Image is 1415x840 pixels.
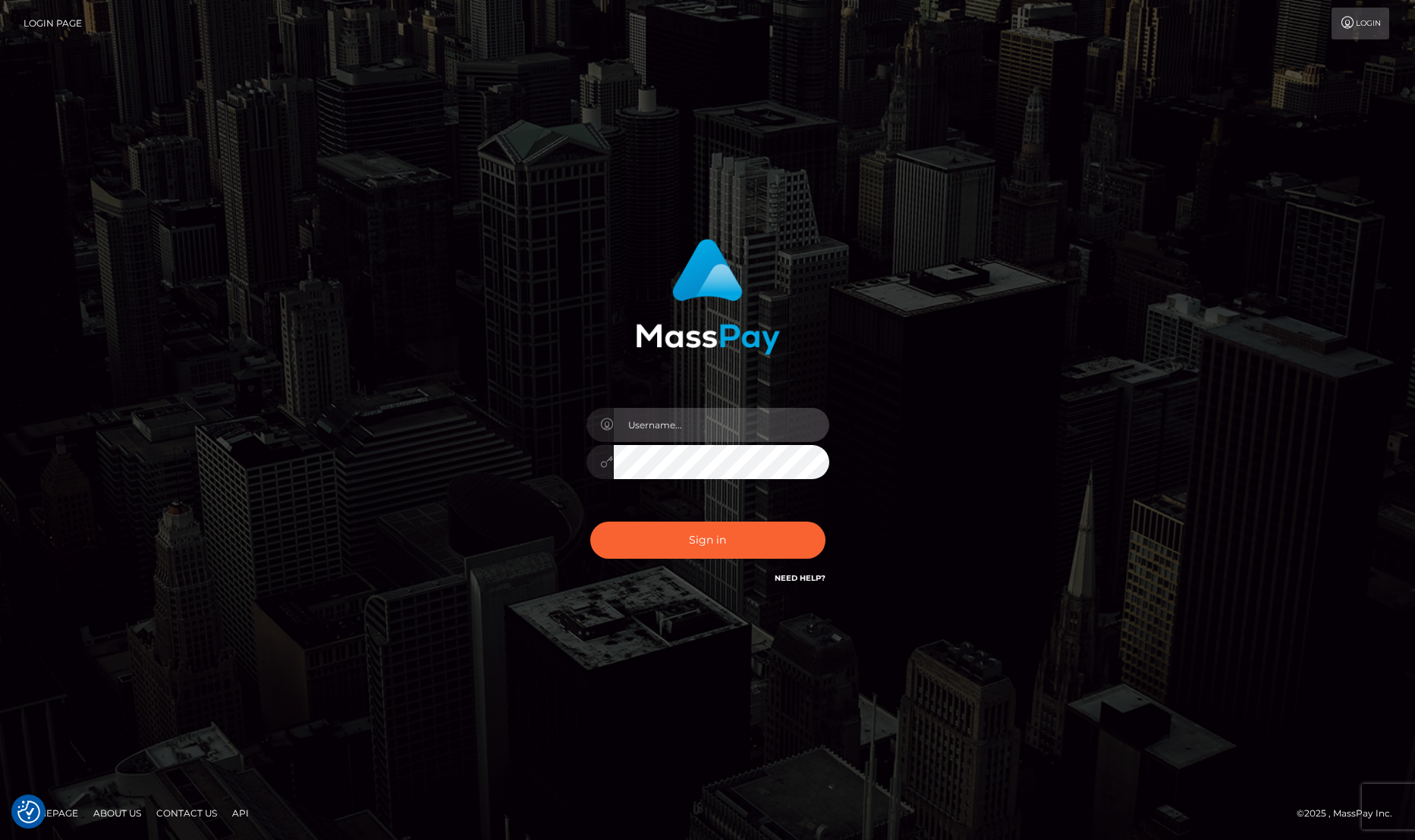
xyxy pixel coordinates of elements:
a: API [226,801,255,825]
a: About Us [87,801,147,825]
a: Login [1332,8,1389,39]
button: Consent Preferences [17,801,40,823]
a: Homepage [17,801,84,825]
img: Revisit consent button [17,801,40,823]
a: Login Page [24,8,82,39]
a: Need Help? [775,573,825,583]
a: Contact Us [150,801,223,825]
button: Sign in [590,522,825,559]
img: MassPay Login [636,239,780,355]
input: Username... [614,408,829,442]
div: © 2025 , MassPay Inc. [1297,805,1404,822]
